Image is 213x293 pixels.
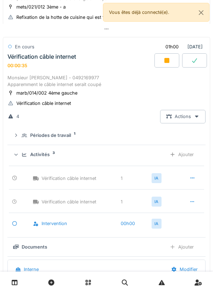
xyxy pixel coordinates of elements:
div: Vérification câble internet [33,198,118,205]
div: 01h00 [165,43,179,50]
div: 00:00:35 [7,63,27,68]
div: Ajouter [164,240,200,254]
div: Vérification câble internet [7,53,76,60]
div: Périodes de travail [30,132,71,139]
div: Actions [160,110,206,123]
div: Vérification câble internet [33,175,118,182]
div: Documents [22,244,47,250]
div: IA [152,173,162,183]
div: IA [152,197,162,207]
div: Vous êtes déjà connecté(e). [103,3,209,22]
summary: DocumentsAjouter [10,240,203,254]
div: Refixation de la hotte de cuisine qui est tombée [16,14,119,21]
div: 00h00 [121,220,149,227]
div: Vérification câble internet [16,100,71,107]
button: Close [193,3,209,22]
div: Interne [24,266,39,273]
div: marb/014/002 4ème gauche [16,90,77,96]
div: 1 [121,175,149,182]
div: 4 [16,113,19,120]
div: Activités [30,151,50,158]
summary: Périodes de travail1 [10,129,203,142]
div: Intervention [33,220,118,227]
div: mets/021/012 3ème - a [16,4,66,10]
div: 1 [121,198,149,205]
div: Monsieur [PERSON_NAME] - 0492169977 Apparemment le câble internet serait coupé [7,74,206,88]
div: IA [152,219,162,229]
div: Ajouter [164,148,200,161]
div: En cours [15,43,34,50]
div: [DATE] [159,40,206,53]
div: Modifier [165,263,204,276]
summary: Activités3Ajouter [10,148,203,161]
